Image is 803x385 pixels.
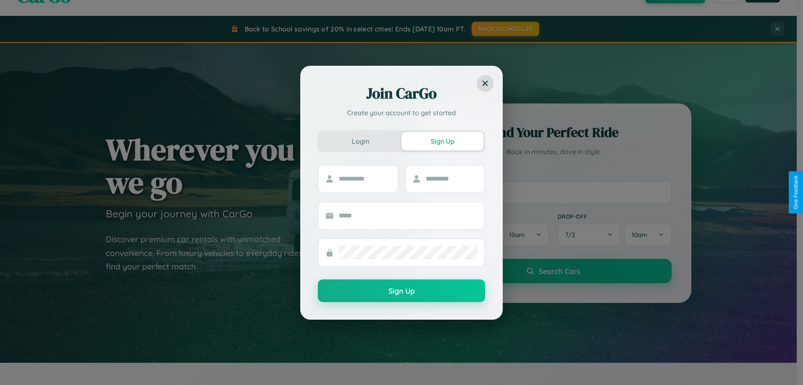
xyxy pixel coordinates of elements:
button: Sign Up [318,279,485,302]
button: Sign Up [401,132,483,150]
div: Give Feedback [793,176,799,209]
h2: Join CarGo [318,83,485,103]
button: Login [320,132,401,150]
p: Create your account to get started [318,108,485,118]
